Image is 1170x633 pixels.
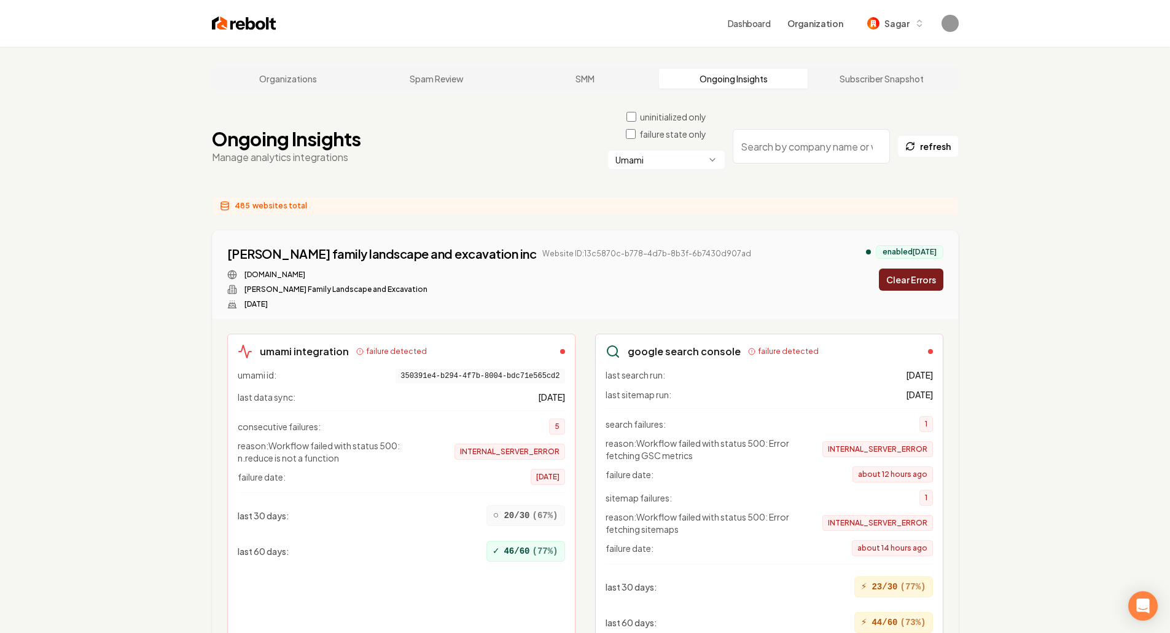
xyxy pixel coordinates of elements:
[900,616,926,629] span: ( 73 %)
[758,347,819,356] span: failure detected
[227,270,752,280] div: Website
[238,420,321,433] span: consecutive failures:
[867,17,879,29] img: Sagar
[532,509,558,522] span: ( 67 %)
[942,15,959,32] button: Open user button
[238,471,286,483] span: failure date:
[244,270,305,280] a: [DOMAIN_NAME]
[238,439,434,464] span: reason: Workflow failed with status 500: n.reduce is not a function
[227,245,537,262] a: [PERSON_NAME] family landscape and excavation inc
[212,15,276,32] img: Rebolt Logo
[1128,591,1158,621] div: Open Intercom Messenger
[531,469,565,485] span: [DATE]
[454,444,565,460] span: INTERNAL_SERVER_ERROR
[606,492,672,504] span: sitemap failures:
[549,419,565,434] span: 5
[606,468,653,481] span: failure date:
[396,369,564,383] span: 350391e4-b294-4f7b-8004-bdc71e565cd2
[511,69,660,88] a: SMM
[238,369,276,383] span: umami id:
[866,250,871,254] div: analytics enabled
[538,391,565,403] span: [DATE]
[897,135,959,157] button: refresh
[606,542,653,554] span: failure date:
[884,17,909,30] span: Sagar
[606,388,671,401] span: last sitemap run:
[606,511,802,535] span: reason: Workflow failed with status 500: Error fetching sitemaps
[542,249,751,259] span: Website ID: 13c5870c-b778-4d7b-8b3f-6b7430d907ad
[942,15,959,32] img: Sagar Soni
[906,388,933,401] span: [DATE]
[733,129,890,163] input: Search by company name or website ID
[252,201,307,211] span: websites total
[900,581,926,593] span: ( 77 %)
[362,69,511,88] a: Spam Review
[628,344,741,359] h3: google search console
[852,540,933,556] span: about 14 hours ago
[606,437,802,462] span: reason: Workflow failed with status 500: Error fetching GSC metrics
[919,490,933,506] span: 1
[366,347,427,356] span: failure detected
[876,245,943,259] div: enabled [DATE]
[486,505,565,526] div: 20/30
[493,544,499,559] span: ✓
[214,69,363,88] a: Organizations
[822,441,933,457] span: INTERNAL_SERVER_ERROR
[260,344,349,359] h3: umami integration
[560,349,565,354] div: failed
[861,580,867,594] span: ⚡
[808,69,956,88] a: Subscriber Snapshot
[238,509,289,522] span: last 30 days :
[238,391,295,403] span: last data sync:
[606,369,665,381] span: last search run:
[928,349,933,354] div: failed
[879,269,943,291] button: Clear Errors
[212,128,361,150] h1: Ongoing Insights
[852,466,933,482] span: about 12 hours ago
[606,418,666,430] span: search failures:
[212,150,361,165] p: Manage analytics integrations
[854,612,933,633] div: 44/60
[640,111,706,123] label: uninitialized only
[486,541,565,562] div: 46/60
[861,615,867,630] span: ⚡
[780,12,850,34] button: Organization
[659,69,808,88] a: Ongoing Insights
[639,128,706,140] label: failure state only
[493,508,499,523] span: ○
[854,576,933,597] div: 23/30
[235,201,250,211] span: 485
[728,17,771,29] a: Dashboard
[238,545,289,557] span: last 60 days :
[906,369,933,381] span: [DATE]
[606,581,657,593] span: last 30 days :
[822,515,933,531] span: INTERNAL_SERVER_ERROR
[532,545,558,557] span: ( 77 %)
[606,616,657,629] span: last 60 days :
[919,416,933,432] span: 1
